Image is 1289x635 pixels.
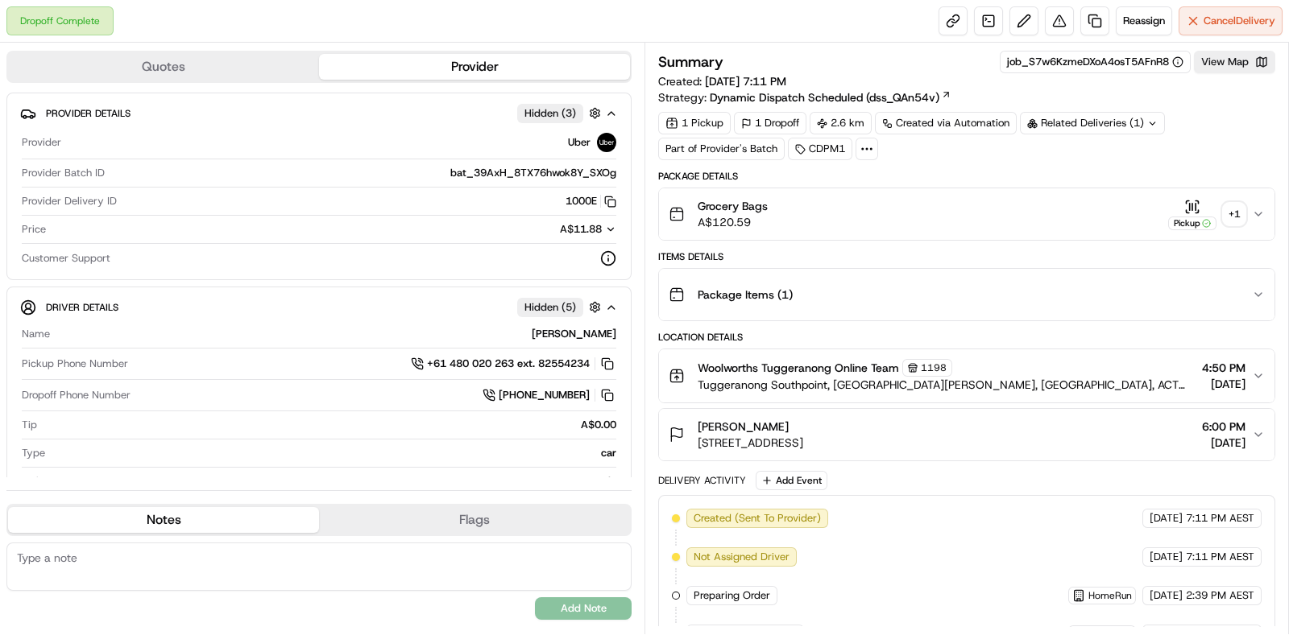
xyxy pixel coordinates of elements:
[921,361,947,374] span: 1198
[1204,14,1275,28] span: Cancel Delivery
[658,73,786,89] span: Created:
[22,446,45,460] span: Type
[1186,588,1254,603] span: 2:39 PM AEST
[1223,203,1245,225] div: + 1
[1020,112,1165,134] div: Related Deliveries (1)
[1150,511,1183,526] span: [DATE]
[566,194,616,208] button: 1000E
[450,166,616,180] span: bat_39AxH_8TX76hwok8Y_SXOg
[1168,199,1216,230] button: Pickup
[694,550,790,564] span: Not Assigned Driver
[22,418,37,432] span: Tip
[22,251,110,266] span: Customer Support
[1150,588,1183,603] span: [DATE]
[411,355,616,373] a: +61 480 020 263 ext. 82554234
[22,194,117,208] span: Provider Delivery ID
[1116,6,1172,35] button: Reassign
[56,327,616,341] div: [PERSON_NAME]
[319,507,630,533] button: Flags
[810,112,872,134] div: 2.6 km
[698,377,1196,393] span: Tuggeranong Southpoint, [GEOGRAPHIC_DATA][PERSON_NAME], [GEOGRAPHIC_DATA], ACT 2900, AU
[54,474,616,489] div: Mazda
[44,418,616,432] div: A$0.00
[788,138,852,160] div: CDPM1
[698,214,768,230] span: A$120.59
[524,300,576,315] span: Hidden ( 5 )
[658,55,723,69] h3: Summary
[658,474,746,487] div: Delivery Activity
[659,269,1274,320] button: Package Items (1)
[1007,55,1183,69] button: job_S7w6KzmeDXoA4osT5AFnR8
[319,54,630,80] button: Provider
[46,107,131,120] span: Provider Details
[8,54,319,80] button: Quotes
[756,471,827,490] button: Add Event
[658,170,1275,183] div: Package Details
[52,446,616,460] div: car
[710,89,939,105] span: Dynamic Dispatch Scheduled (dss_QAn54v)
[694,511,821,526] span: Created (Sent To Provider)
[710,89,951,105] a: Dynamic Dispatch Scheduled (dss_QAn54v)
[698,198,768,214] span: Grocery Bags
[483,386,616,404] a: [PHONE_NUMBER]
[658,112,731,134] div: 1 Pickup
[1179,6,1283,35] button: CancelDelivery
[1168,199,1245,230] button: Pickup+1
[698,435,803,451] span: [STREET_ADDRESS]
[875,112,1017,134] a: Created via Automation
[8,507,319,533] button: Notes
[524,106,576,121] span: Hidden ( 3 )
[698,419,789,435] span: [PERSON_NAME]
[1202,419,1245,435] span: 6:00 PM
[1186,511,1254,526] span: 7:11 PM AEST
[20,294,618,320] button: Driver DetailsHidden (5)
[1202,360,1245,376] span: 4:50 PM
[1168,216,1216,230] div: Pickup
[568,135,591,150] span: Uber
[560,222,602,236] span: A$11.88
[694,588,770,603] span: Preparing Order
[22,327,50,341] span: Name
[517,103,605,123] button: Hidden (3)
[22,357,128,371] span: Pickup Phone Number
[499,388,590,402] span: [PHONE_NUMBER]
[734,112,806,134] div: 1 Dropoff
[1202,376,1245,392] span: [DATE]
[698,360,899,376] span: Woolworths Tuggeranong Online Team
[475,222,616,237] button: A$11.88
[1186,550,1254,564] span: 7:11 PM AEST
[659,409,1274,460] button: [PERSON_NAME][STREET_ADDRESS]6:00 PM[DATE]
[427,357,590,371] span: +61 480 020 263 ext. 82554234
[705,74,786,89] span: [DATE] 7:11 PM
[22,388,131,402] span: Dropoff Phone Number
[22,135,61,150] span: Provider
[1150,550,1183,564] span: [DATE]
[1088,589,1132,602] span: HomeRun
[22,222,46,237] span: Price
[659,349,1274,402] button: Woolworths Tuggeranong Online Team1198Tuggeranong Southpoint, [GEOGRAPHIC_DATA][PERSON_NAME], [GE...
[517,297,605,317] button: Hidden (5)
[1194,51,1275,73] button: View Map
[22,474,48,489] span: Make
[20,100,618,126] button: Provider DetailsHidden (3)
[22,166,105,180] span: Provider Batch ID
[698,287,793,303] span: Package Items ( 1 )
[658,89,951,105] div: Strategy:
[1123,14,1165,28] span: Reassign
[597,133,616,152] img: uber-new-logo.jpeg
[46,301,118,314] span: Driver Details
[658,250,1275,263] div: Items Details
[659,188,1274,240] button: Grocery BagsA$120.59Pickup+1
[1202,435,1245,451] span: [DATE]
[658,331,1275,344] div: Location Details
